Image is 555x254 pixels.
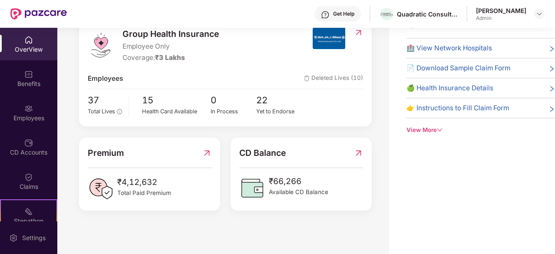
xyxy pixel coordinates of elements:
div: Yet to Endorse [256,107,302,116]
span: 👉 Instructions to Fill Claim Form [406,103,509,113]
span: 22 [256,93,302,108]
img: New Pazcare Logo [10,8,67,20]
div: [PERSON_NAME] [476,7,526,15]
div: Admin [476,15,526,22]
span: 🏥 View Network Hospitals [406,43,492,53]
div: Health Card Available [142,107,211,116]
img: svg+xml;base64,PHN2ZyBpZD0iQ2xhaW0iIHhtbG5zPSJodHRwOi8vd3d3LnczLm9yZy8yMDAwL3N2ZyIgd2lkdGg9IjIwIi... [24,173,33,181]
span: ₹3 Lakhs [155,53,185,62]
div: Get Help [333,10,354,17]
span: 📄 Download Sample Claim Form [406,63,510,73]
div: In Process [211,107,257,116]
span: down [437,127,443,133]
span: CD Balance [239,146,286,159]
span: ₹4,12,632 [117,176,171,189]
img: deleteIcon [304,76,310,81]
span: Total Lives [88,108,115,115]
div: View More [406,125,555,135]
span: right [548,105,555,113]
div: Coverage: [122,53,219,63]
img: svg+xml;base64,PHN2ZyBpZD0iQ0RfQWNjb3VudHMiIGRhdGEtbmFtZT0iQ0QgQWNjb3VudHMiIHhtbG5zPSJodHRwOi8vd3... [24,139,33,147]
img: svg+xml;base64,PHN2ZyBpZD0iU2V0dGluZy0yMHgyMCIgeG1sbnM9Imh0dHA6Ly93d3cudzMub3JnLzIwMDAvc3ZnIiB3aW... [9,234,18,242]
span: info-circle [117,109,122,114]
img: insurerIcon [313,27,345,49]
span: Total Paid Premium [117,188,171,198]
div: Stepathon [1,217,56,225]
img: CDBalanceIcon [239,175,265,201]
span: Employees [88,73,123,84]
img: svg+xml;base64,PHN2ZyBpZD0iRW1wbG95ZWVzIiB4bWxucz0iaHR0cDovL3d3dy53My5vcmcvMjAwMC9zdmciIHdpZHRoPS... [24,104,33,113]
img: quadratic_consultants_logo_3.png [380,13,393,16]
img: svg+xml;base64,PHN2ZyB4bWxucz0iaHR0cDovL3d3dy53My5vcmcvMjAwMC9zdmciIHdpZHRoPSIyMSIgaGVpZ2h0PSIyMC... [24,207,33,216]
div: Settings [20,234,48,242]
img: RedirectIcon [354,28,363,37]
span: 37 [88,93,122,108]
span: ₹66,266 [269,175,328,188]
span: right [548,65,555,73]
span: Available CD Balance [269,188,328,197]
span: 15 [142,93,211,108]
div: Quadratic Consultants [397,10,458,18]
img: svg+xml;base64,PHN2ZyBpZD0iSG9tZSIgeG1sbnM9Imh0dHA6Ly93d3cudzMub3JnLzIwMDAvc3ZnIiB3aWR0aD0iMjAiIG... [24,36,33,44]
span: Group Health Insurance [122,27,219,40]
span: right [548,45,555,53]
span: Premium [88,146,124,159]
span: Deleted Lives (10) [304,73,363,84]
span: Employee Only [122,41,219,52]
img: svg+xml;base64,PHN2ZyBpZD0iRHJvcGRvd24tMzJ4MzIiIHhtbG5zPSJodHRwOi8vd3d3LnczLm9yZy8yMDAwL3N2ZyIgd2... [536,10,543,17]
img: svg+xml;base64,PHN2ZyBpZD0iSGVscC0zMngzMiIgeG1sbnM9Imh0dHA6Ly93d3cudzMub3JnLzIwMDAvc3ZnIiB3aWR0aD... [321,10,330,19]
img: RedirectIcon [202,146,211,159]
img: svg+xml;base64,PHN2ZyBpZD0iQmVuZWZpdHMiIHhtbG5zPSJodHRwOi8vd3d3LnczLm9yZy8yMDAwL3N2ZyIgd2lkdGg9Ij... [24,70,33,79]
span: 🍏 Health Insurance Details [406,83,493,93]
img: RedirectIcon [354,146,363,159]
span: 0 [211,93,257,108]
span: right [548,85,555,93]
img: logo [88,32,114,58]
img: PaidPremiumIcon [88,176,114,202]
